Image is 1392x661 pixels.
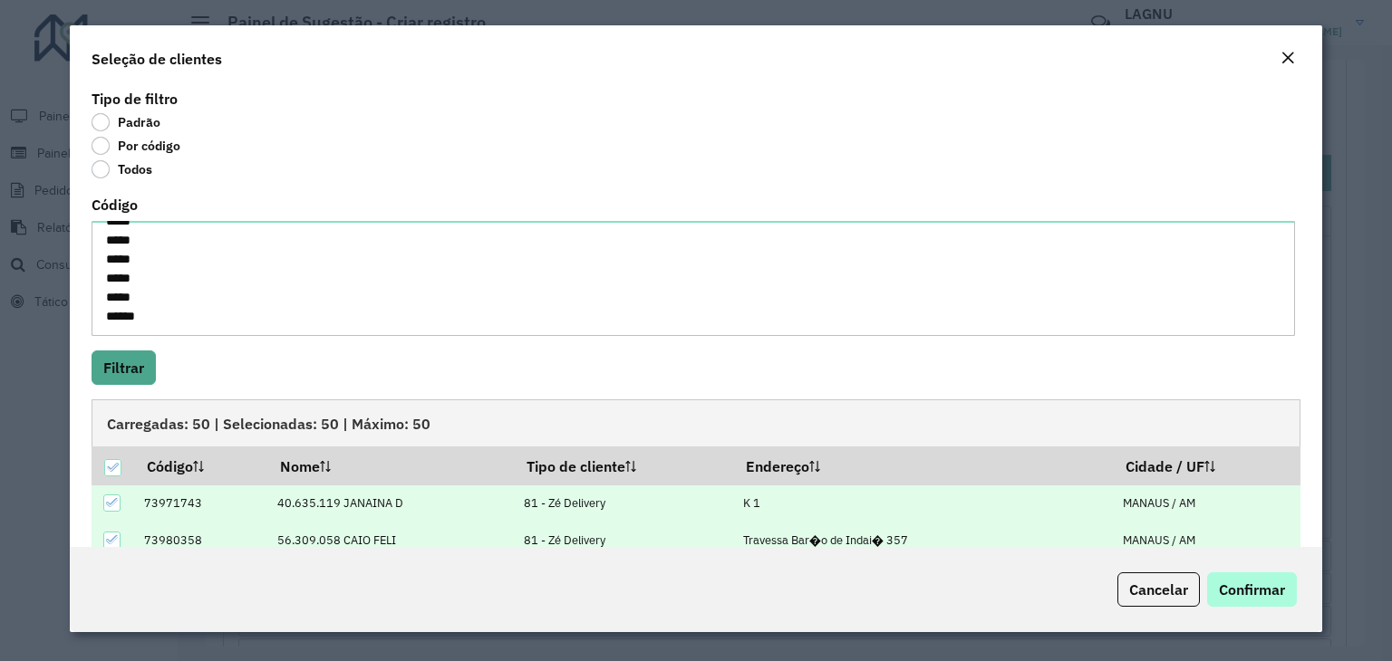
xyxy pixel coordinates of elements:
[734,446,1114,484] th: Endereço
[92,399,1300,446] div: Carregadas: 50 | Selecionadas: 50 | Máximo: 50
[134,446,267,484] th: Código
[1117,572,1200,607] button: Cancelar
[268,522,515,559] td: 56.309.058 CAIO FELI
[92,350,156,385] button: Filtrar
[268,446,515,484] th: Nome
[268,485,515,522] td: 40.635.119 JANAINA D
[92,113,160,131] label: Padrão
[515,522,734,559] td: 81 - Zé Delivery
[1114,485,1300,522] td: MANAUS / AM
[1114,522,1300,559] td: MANAUS / AM
[92,48,222,70] h4: Seleção de clientes
[92,88,178,110] label: Tipo de filtro
[1129,580,1188,599] span: Cancelar
[1281,51,1295,65] em: Fechar
[734,522,1114,559] td: Travessa Bar�o de Indai� 357
[515,485,734,522] td: 81 - Zé Delivery
[1219,580,1285,599] span: Confirmar
[1114,446,1300,484] th: Cidade / UF
[92,194,138,216] label: Código
[92,160,152,178] label: Todos
[1275,47,1300,71] button: Close
[734,485,1114,522] td: K 1
[134,522,267,559] td: 73980358
[1207,572,1297,607] button: Confirmar
[134,485,267,522] td: 73971743
[92,137,180,155] label: Por código
[515,446,734,484] th: Tipo de cliente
